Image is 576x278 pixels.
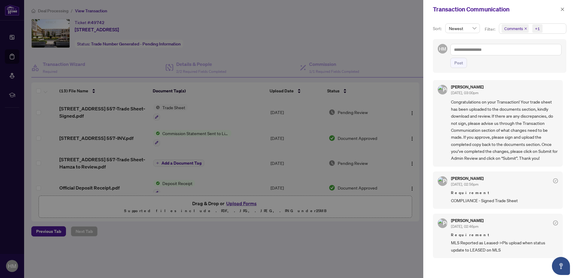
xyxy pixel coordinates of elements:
span: Comments [504,26,523,32]
h5: [PERSON_NAME] [451,85,484,89]
span: MLS Reported as Leased->Pls upload when status update to LEASED on MLS [451,239,558,253]
span: Requirement [451,232,558,238]
p: Filter: [485,26,496,32]
div: +1 [535,26,540,32]
span: Requirement [451,190,558,196]
span: check-circle [553,221,558,225]
span: check-circle [553,178,558,183]
div: Transaction Communication [433,5,559,14]
span: [DATE], 02:46pm [451,224,478,229]
img: Profile Icon [438,177,447,186]
span: Comments [502,24,529,33]
h5: [PERSON_NAME] [451,218,484,223]
span: [DATE], 02:56pm [451,182,478,187]
button: Post [450,58,467,68]
span: COMPLIANCE - Signed Trade Sheet [451,197,558,204]
span: Congratulations on your Transaction! Your trade sheet has been uploaded to the documents section,... [451,98,558,162]
span: [DATE], 03:00pm [451,91,478,95]
span: close [560,7,565,11]
span: close [524,27,527,30]
span: Newest [449,24,476,33]
p: Sort: [433,25,443,32]
img: Profile Icon [438,219,447,228]
button: Open asap [552,257,570,275]
h5: [PERSON_NAME] [451,176,484,181]
span: HM [439,45,446,52]
img: Profile Icon [438,85,447,94]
